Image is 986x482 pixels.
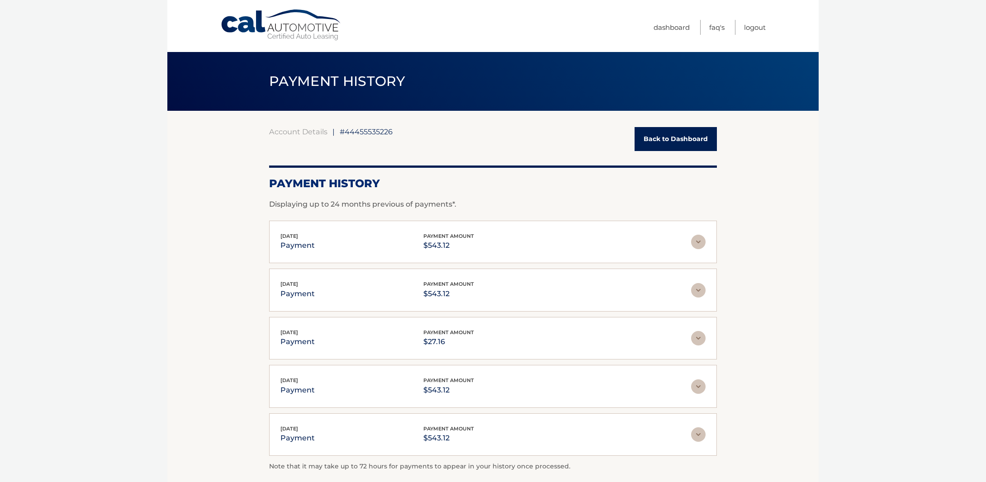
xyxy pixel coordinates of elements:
a: Dashboard [654,20,690,35]
a: Account Details [269,127,327,136]
img: accordion-rest.svg [691,235,706,249]
p: Note that it may take up to 72 hours for payments to appear in your history once processed. [269,461,717,472]
span: [DATE] [280,281,298,287]
span: payment amount [423,281,474,287]
span: PAYMENT HISTORY [269,73,405,90]
img: accordion-rest.svg [691,283,706,298]
a: Logout [744,20,766,35]
span: payment amount [423,425,474,432]
span: payment amount [423,233,474,239]
p: payment [280,239,315,252]
span: [DATE] [280,233,298,239]
p: payment [280,336,315,348]
p: $27.16 [423,336,474,348]
span: payment amount [423,377,474,383]
a: FAQ's [709,20,725,35]
p: $543.12 [423,384,474,397]
p: payment [280,384,315,397]
span: [DATE] [280,329,298,336]
a: Back to Dashboard [635,127,717,151]
p: payment [280,288,315,300]
p: Displaying up to 24 months previous of payments*. [269,199,717,210]
p: $543.12 [423,239,474,252]
p: $543.12 [423,288,474,300]
span: #44455535226 [340,127,393,136]
h2: Payment History [269,177,717,190]
a: Cal Automotive [220,9,342,41]
span: [DATE] [280,425,298,432]
span: payment amount [423,329,474,336]
span: [DATE] [280,377,298,383]
span: | [332,127,335,136]
img: accordion-rest.svg [691,427,706,442]
img: accordion-rest.svg [691,331,706,345]
p: $543.12 [423,432,474,444]
img: accordion-rest.svg [691,379,706,394]
p: payment [280,432,315,444]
